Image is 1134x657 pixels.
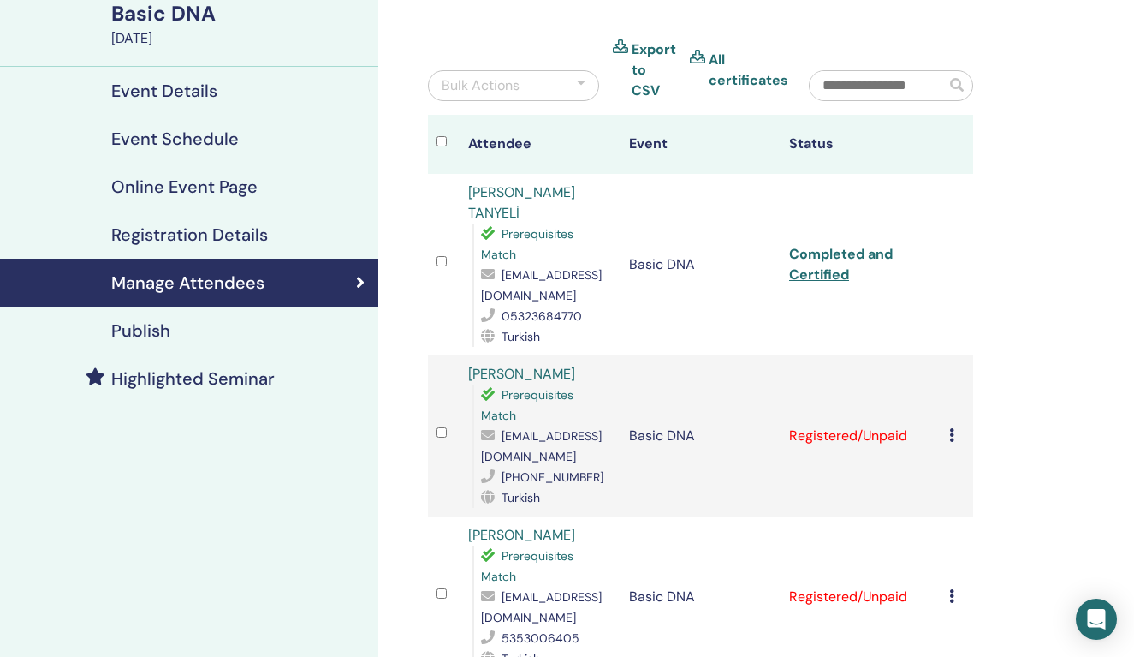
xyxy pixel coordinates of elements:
[468,526,575,544] a: [PERSON_NAME]
[442,75,520,96] div: Bulk Actions
[620,174,781,355] td: Basic DNA
[709,50,788,91] a: All certificates
[111,176,258,197] h4: Online Event Page
[481,548,573,584] span: Prerequisites Match
[502,329,540,344] span: Turkish
[111,272,264,293] h4: Manage Attendees
[481,267,602,303] span: [EMAIL_ADDRESS][DOMAIN_NAME]
[111,81,217,101] h4: Event Details
[481,589,602,625] span: [EMAIL_ADDRESS][DOMAIN_NAME]
[620,355,781,517] td: Basic DNA
[481,387,573,423] span: Prerequisites Match
[460,115,620,174] th: Attendee
[468,365,575,383] a: [PERSON_NAME]
[620,115,781,174] th: Event
[502,630,579,646] span: 5353006405
[502,469,603,485] span: [PHONE_NUMBER]
[468,183,575,222] a: [PERSON_NAME] TANYELİ
[111,28,368,49] div: [DATE]
[1076,599,1117,640] div: Open Intercom Messenger
[111,224,268,245] h4: Registration Details
[111,320,170,341] h4: Publish
[111,128,239,149] h4: Event Schedule
[481,226,573,262] span: Prerequisites Match
[781,115,941,174] th: Status
[111,368,275,389] h4: Highlighted Seminar
[502,308,582,324] span: 05323684770
[789,245,893,284] a: Completed and Certified
[481,428,602,464] span: [EMAIL_ADDRESS][DOMAIN_NAME]
[502,490,540,505] span: Turkish
[632,39,676,101] a: Export to CSV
